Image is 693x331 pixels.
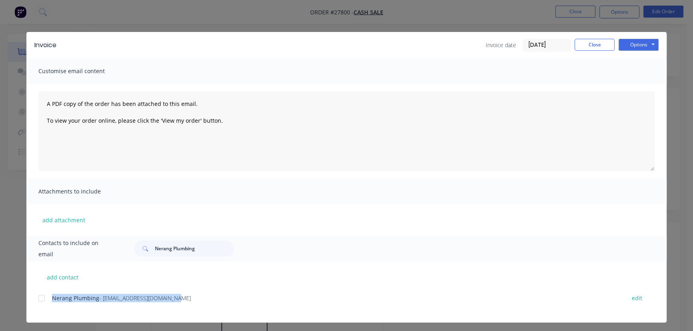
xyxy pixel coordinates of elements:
[34,40,56,50] div: Invoice
[38,214,89,226] button: add attachment
[486,41,516,49] span: Invoice date
[38,66,126,77] span: Customise email content
[38,186,126,197] span: Attachments to include
[575,39,615,51] button: Close
[38,271,86,283] button: add contact
[627,293,647,303] button: edit
[99,294,191,302] span: - [EMAIL_ADDRESS][DOMAIN_NAME]
[619,39,659,51] button: Options
[38,91,655,171] textarea: A PDF copy of the order has been attached to this email. To view your order online, please click ...
[38,237,114,260] span: Contacts to include on email
[52,294,99,302] span: Nerang Plumbing
[155,241,234,257] input: Search...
